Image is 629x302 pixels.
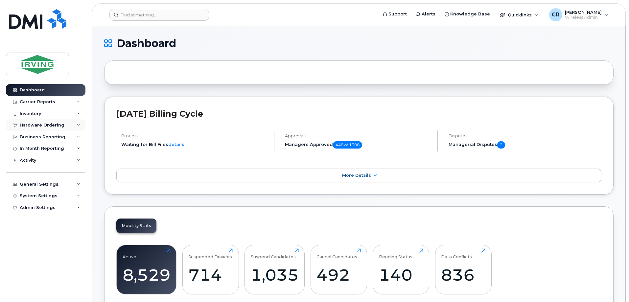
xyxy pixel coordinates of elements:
a: Cancel Candidates492 [316,248,361,290]
div: Pending Status [379,248,412,259]
span: 448 of 1308 [333,141,362,149]
h4: Disputes [449,133,601,138]
div: 8,529 [123,265,171,285]
a: Suspended Devices714 [188,248,233,290]
div: 836 [441,265,485,285]
div: Active [123,248,136,259]
div: Suspended Devices [188,248,232,259]
h5: Managers Approved [285,141,432,149]
a: Pending Status140 [379,248,423,290]
div: Suspend Candidates [251,248,296,259]
div: Data Conflicts [441,248,472,259]
div: 1,035 [251,265,299,285]
a: Suspend Candidates1,035 [251,248,299,290]
div: 492 [316,265,361,285]
span: Dashboard [117,38,176,48]
li: Waiting for Bill Files [121,141,268,148]
h5: Managerial Disputes [449,141,601,149]
div: 140 [379,265,423,285]
h4: Approvals [285,133,432,138]
a: Data Conflicts836 [441,248,485,290]
span: More Details [342,173,371,178]
a: details [168,142,184,147]
h2: [DATE] Billing Cycle [116,109,601,119]
div: 714 [188,265,233,285]
div: Cancel Candidates [316,248,357,259]
span: 2 [497,141,505,149]
h4: Process [121,133,268,138]
a: Active8,529 [123,248,171,290]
